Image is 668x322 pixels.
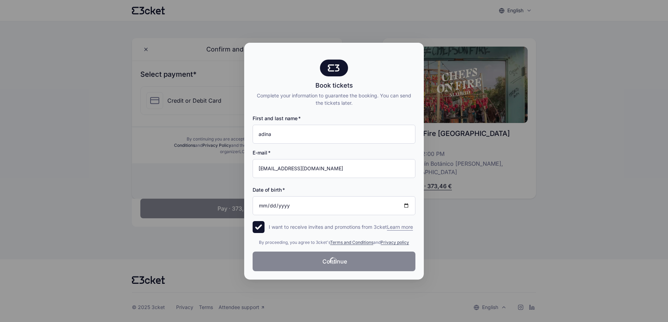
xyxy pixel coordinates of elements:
[253,239,415,246] div: By proceeding, you agree to 3cket's and
[330,240,373,245] a: Terms and Conditions
[253,196,415,215] input: Date of birth
[253,115,301,122] label: First and last name
[253,125,415,144] input: First and last name
[253,149,270,156] label: E-mail
[269,224,413,231] p: I want to receive invites and promotions from 3cket
[381,240,409,245] a: Privacy policy
[253,92,415,107] div: Complete your information to guarantee the booking. You can send the tickets later.
[253,252,415,271] button: Continue
[253,159,415,178] input: E-mail
[387,224,413,231] span: Learn more
[322,257,347,266] span: Continue
[253,186,285,193] label: Date of birth
[253,81,415,90] div: Book tickets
